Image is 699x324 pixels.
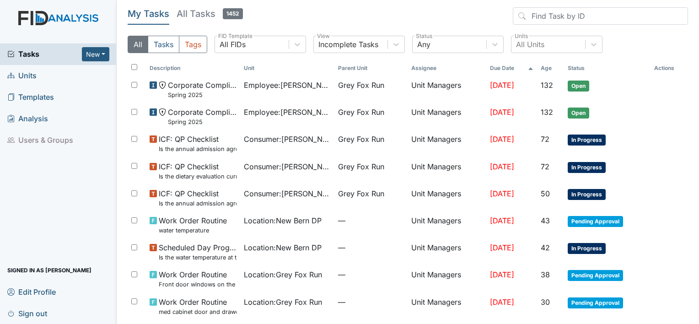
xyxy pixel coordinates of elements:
button: All [128,36,148,53]
td: Unit Managers [408,293,486,320]
span: Corporate Compliance Spring 2025 [168,80,237,99]
th: Toggle SortBy [564,60,650,76]
span: Corporate Compliance Spring 2025 [168,107,237,126]
small: Front door windows on the door [159,280,237,289]
div: Incomplete Tasks [318,39,378,50]
small: Spring 2025 [168,118,237,126]
small: Is the water temperature at the kitchen sink between 100 to 110 degrees? [159,253,237,262]
span: Consumer : [PERSON_NAME] [244,134,331,145]
th: Actions [651,60,688,76]
td: Unit Managers [408,265,486,292]
span: Work Order Routine med cabinet door and drawer [159,297,237,316]
span: 132 [541,81,553,90]
h5: All Tasks [177,7,243,20]
small: Spring 2025 [168,91,237,99]
span: In Progress [568,162,606,173]
input: Toggle All Rows Selected [131,64,137,70]
td: Unit Managers [408,157,486,184]
span: Work Order Routine water temperature [159,215,227,235]
th: Assignee [408,60,486,76]
span: ICF: QP Checklist Is the annual admission agreement current? (document the date in the comment se... [159,188,237,208]
small: water temperature [159,226,227,235]
span: Analysis [7,112,48,126]
span: 72 [541,135,549,144]
td: Unit Managers [408,76,486,103]
span: — [338,242,404,253]
span: ICF: QP Checklist Is the dietary evaluation current? (document the date in the comment section) [159,161,237,181]
td: Unit Managers [408,103,486,130]
span: Grey Fox Run [338,107,384,118]
span: Location : Grey Fox Run [244,269,322,280]
span: 38 [541,270,550,279]
div: Any [417,39,430,50]
span: Grey Fox Run [338,188,384,199]
div: All FIDs [220,39,246,50]
span: Open [568,81,589,92]
span: Pending Approval [568,270,623,281]
span: — [338,269,404,280]
span: Work Order Routine Front door windows on the door [159,269,237,289]
span: [DATE] [490,135,514,144]
span: Employee : [PERSON_NAME][GEOGRAPHIC_DATA] [244,80,331,91]
th: Toggle SortBy [240,60,334,76]
span: — [338,215,404,226]
th: Toggle SortBy [334,60,408,76]
span: [DATE] [490,243,514,252]
span: Location : New Bern DP [244,242,322,253]
span: ICF: QP Checklist Is the annual admission agreement current? (document the date in the comment se... [159,134,237,153]
span: Grey Fox Run [338,161,384,172]
h5: My Tasks [128,7,169,20]
span: Sign out [7,306,47,320]
span: In Progress [568,135,606,146]
span: [DATE] [490,108,514,117]
div: All Units [516,39,544,50]
div: Type filter [128,36,207,53]
span: 42 [541,243,550,252]
small: med cabinet door and drawer [159,308,237,316]
button: New [82,47,109,61]
span: [DATE] [490,162,514,171]
button: Tags [179,36,207,53]
span: Employee : [PERSON_NAME] [244,107,331,118]
span: Pending Approval [568,297,623,308]
span: [DATE] [490,297,514,307]
span: [DATE] [490,81,514,90]
td: Unit Managers [408,211,486,238]
span: 1452 [223,8,243,19]
span: Consumer : [PERSON_NAME] [244,188,331,199]
span: Templates [7,90,54,104]
span: Consumer : [PERSON_NAME] [244,161,331,172]
span: — [338,297,404,308]
span: Pending Approval [568,216,623,227]
span: 43 [541,216,550,225]
span: Location : New Bern DP [244,215,322,226]
span: Edit Profile [7,285,56,299]
span: 132 [541,108,553,117]
td: Unit Managers [408,184,486,211]
span: Grey Fox Run [338,134,384,145]
span: 50 [541,189,550,198]
span: In Progress [568,189,606,200]
span: In Progress [568,243,606,254]
th: Toggle SortBy [537,60,564,76]
span: [DATE] [490,270,514,279]
small: Is the annual admission agreement current? (document the date in the comment section) [159,199,237,208]
th: Toggle SortBy [486,60,537,76]
td: Unit Managers [408,130,486,157]
span: [DATE] [490,189,514,198]
span: [DATE] [490,216,514,225]
a: Tasks [7,49,82,59]
span: Units [7,69,37,83]
span: 72 [541,162,549,171]
span: Signed in as [PERSON_NAME] [7,263,91,277]
span: Scheduled Day Program Inspection Is the water temperature at the kitchen sink between 100 to 110 ... [159,242,237,262]
th: Toggle SortBy [146,60,240,76]
input: Find Task by ID [513,7,688,25]
button: Tasks [148,36,179,53]
span: Grey Fox Run [338,80,384,91]
td: Unit Managers [408,238,486,265]
span: Location : Grey Fox Run [244,297,322,308]
span: 30 [541,297,550,307]
small: Is the dietary evaluation current? (document the date in the comment section) [159,172,237,181]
